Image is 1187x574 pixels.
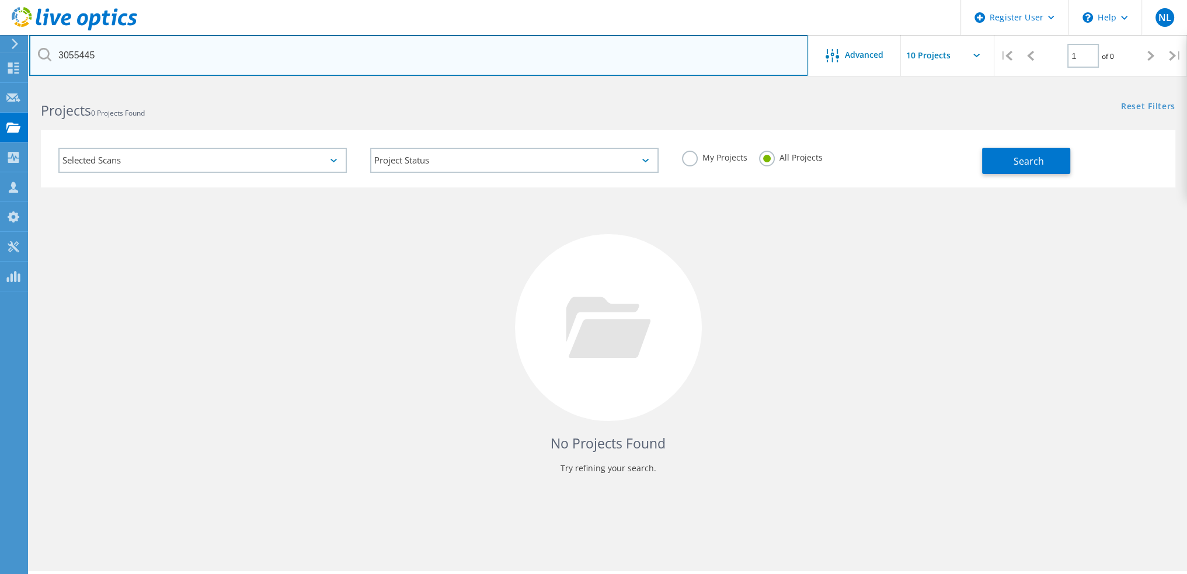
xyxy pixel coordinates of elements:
[982,148,1070,174] button: Search
[1014,155,1044,168] span: Search
[759,151,823,162] label: All Projects
[53,434,1164,453] h4: No Projects Found
[370,148,659,173] div: Project Status
[1121,102,1175,112] a: Reset Filters
[845,51,883,59] span: Advanced
[91,108,145,118] span: 0 Projects Found
[1082,12,1093,23] svg: \n
[1158,13,1171,22] span: NL
[53,459,1164,478] p: Try refining your search.
[12,25,137,33] a: Live Optics Dashboard
[994,35,1018,76] div: |
[1102,51,1114,61] span: of 0
[682,151,747,162] label: My Projects
[1163,35,1187,76] div: |
[41,101,91,120] b: Projects
[29,35,808,76] input: Search projects by name, owner, ID, company, etc
[58,148,347,173] div: Selected Scans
